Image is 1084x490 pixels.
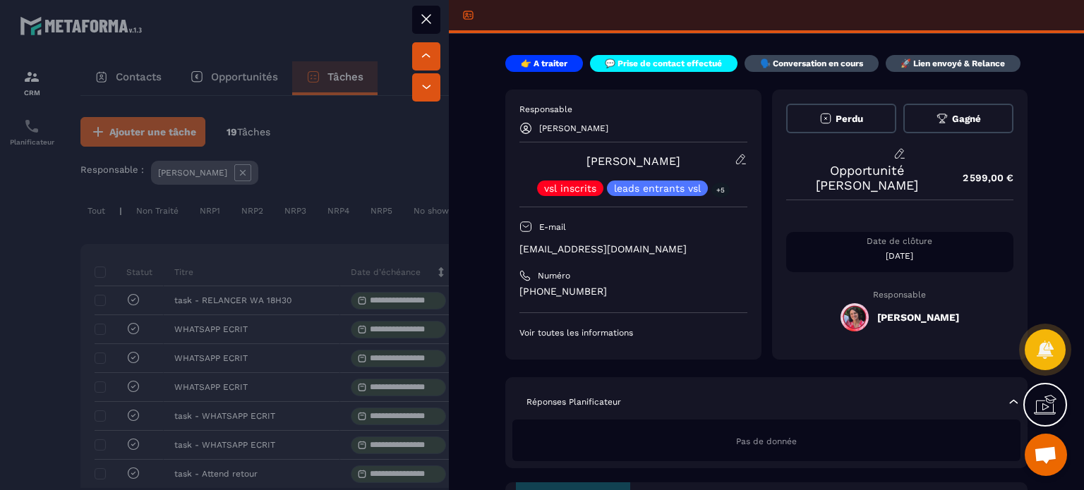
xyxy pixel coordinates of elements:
[786,163,949,192] p: Opportunité [PERSON_NAME]
[836,114,863,124] span: Perdu
[786,104,896,133] button: Perdu
[519,285,747,298] p: [PHONE_NUMBER]
[760,58,863,69] p: 🗣️ Conversation en cours
[948,164,1013,192] p: 2 599,00 €
[1025,434,1067,476] div: Ouvrir le chat
[736,436,797,446] span: Pas de donnée
[544,183,596,193] p: vsl inscrits
[539,221,566,233] p: E-mail
[519,327,747,338] p: Voir toutes les informations
[519,243,747,256] p: [EMAIL_ADDRESS][DOMAIN_NAME]
[711,183,730,197] p: +5
[786,290,1014,300] p: Responsable
[605,58,722,69] p: 💬 Prise de contact effectué
[952,114,981,124] span: Gagné
[586,154,680,168] a: [PERSON_NAME]
[521,58,567,69] p: 👉 A traiter
[786,235,1014,247] p: Date de clôture
[786,250,1014,262] p: [DATE]
[903,104,1013,133] button: Gagné
[539,123,608,133] p: [PERSON_NAME]
[614,183,701,193] p: leads entrants vsl
[877,312,959,323] h5: [PERSON_NAME]
[526,396,621,408] p: Réponses Planificateur
[538,270,570,281] p: Numéro
[519,104,747,115] p: Responsable
[901,58,1005,69] p: 🚀 Lien envoyé & Relance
